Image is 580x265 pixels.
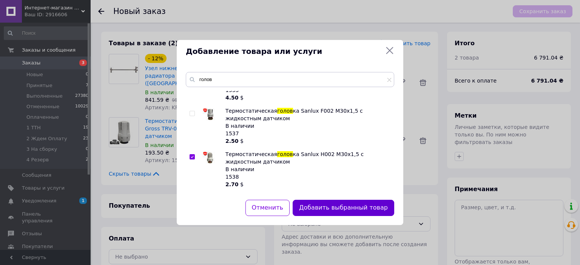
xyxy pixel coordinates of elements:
[225,137,390,145] div: $
[203,152,218,164] img: Термостатическая головка Sanlux H002 M30х1,5 с жидкостным датчиком
[225,174,239,180] span: 1538
[203,108,218,121] img: Термостатическая головка Sanlux F002 M30х1,5 с жидкостным датчиком
[245,200,290,216] button: Отменить
[225,181,239,187] b: 2.70
[225,87,239,93] span: 1535
[277,108,293,114] span: голов
[225,122,390,130] div: В наличии
[277,151,293,157] span: голов
[225,181,390,188] div: $
[225,138,239,144] b: 2.50
[225,94,390,101] div: $
[225,151,277,157] span: Термостатическая
[293,200,394,216] button: Добавить выбранный товар
[225,108,277,114] span: Термостатическая
[225,95,239,101] b: 4.50
[225,165,390,173] div: В наличии
[225,130,239,136] span: 1537
[186,46,382,57] span: Добавление товара или услуги
[225,151,364,165] span: ка Sanlux H002 M30х1,5 с жидкостным датчиком
[186,72,394,87] input: Поиск по товарам и услугам
[225,108,363,121] span: ка Sanlux F002 M30х1,5 с жидкостным датчиком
